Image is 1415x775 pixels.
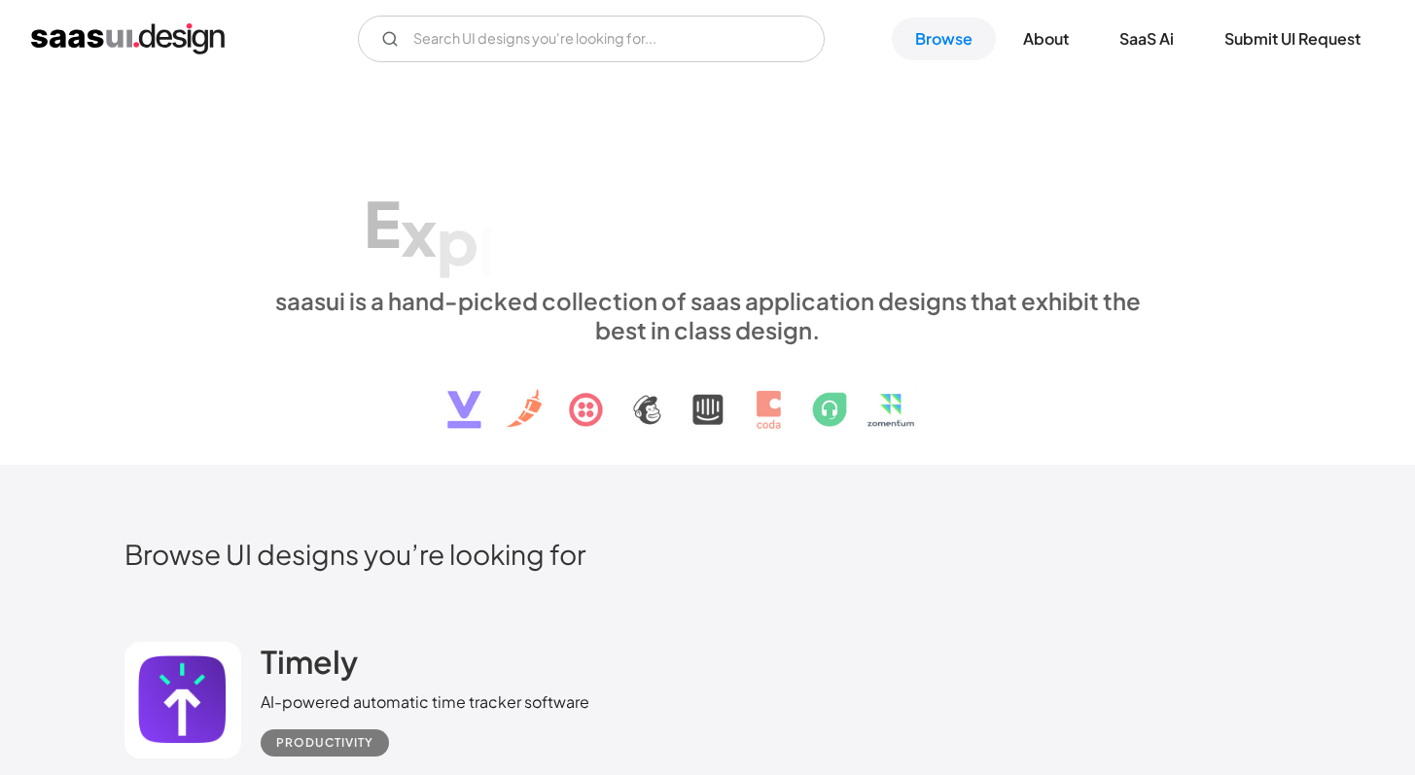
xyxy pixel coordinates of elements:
[1000,18,1092,60] a: About
[364,186,401,261] div: E
[413,344,1003,445] img: text, icon, saas logo
[124,537,1291,571] h2: Browse UI designs you’re looking for
[261,117,1155,266] h1: Explore SaaS UI design patterns & interactions.
[892,18,996,60] a: Browse
[261,286,1155,344] div: saasui is a hand-picked collection of saas application designs that exhibit the best in class des...
[1096,18,1197,60] a: SaaS Ai
[437,203,478,278] div: p
[276,731,373,755] div: Productivity
[1201,18,1384,60] a: Submit UI Request
[261,690,589,714] div: AI-powered automatic time tracker software
[261,642,358,690] a: Timely
[358,16,825,62] form: Email Form
[31,23,225,54] a: home
[358,16,825,62] input: Search UI designs you're looking for...
[401,194,437,269] div: x
[261,642,358,681] h2: Timely
[478,213,495,288] div: l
